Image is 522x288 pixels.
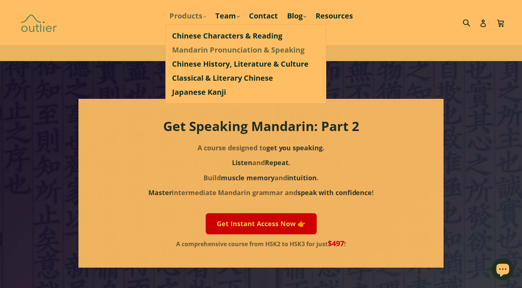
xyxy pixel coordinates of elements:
[198,143,324,152] span: A course designed to .
[20,12,57,33] img: Outlier Linguistics
[245,9,282,23] a: Contact
[172,57,320,71] a: Chinese History, Literature & Culture
[206,213,317,234] a: Get Instant Access Now 👉
[266,143,323,152] span: get you speaking
[221,173,275,182] span: muscle memory
[166,9,210,23] a: Products
[148,188,172,197] span: Master
[232,158,290,167] span: and .
[489,258,516,282] inbox-online-store-chat: Shopify online store chat
[461,15,481,30] input: Search
[283,9,310,23] a: Blog
[172,85,320,99] a: Japanese Kanji
[129,117,393,135] h1: Get Speaking Mandarin: Part 2
[232,158,253,167] span: Listen
[297,188,372,197] span: speak with confidence
[328,238,344,248] span: $497
[148,188,374,197] span: intermediate Mandarin grammar and !
[234,23,288,36] a: Course Login
[176,240,346,248] span: A comprehensive course from HSK2 to HSK3 for just !
[212,9,243,23] a: Team
[172,29,320,43] a: Chinese Characters & Reading
[287,173,317,182] span: intuition
[265,158,289,167] span: Repeat
[312,9,357,23] a: Resources
[203,173,319,182] span: Build and .
[172,43,320,57] a: Mandarin Pronunciation & Speaking
[172,71,320,85] a: Classical & Literary Chinese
